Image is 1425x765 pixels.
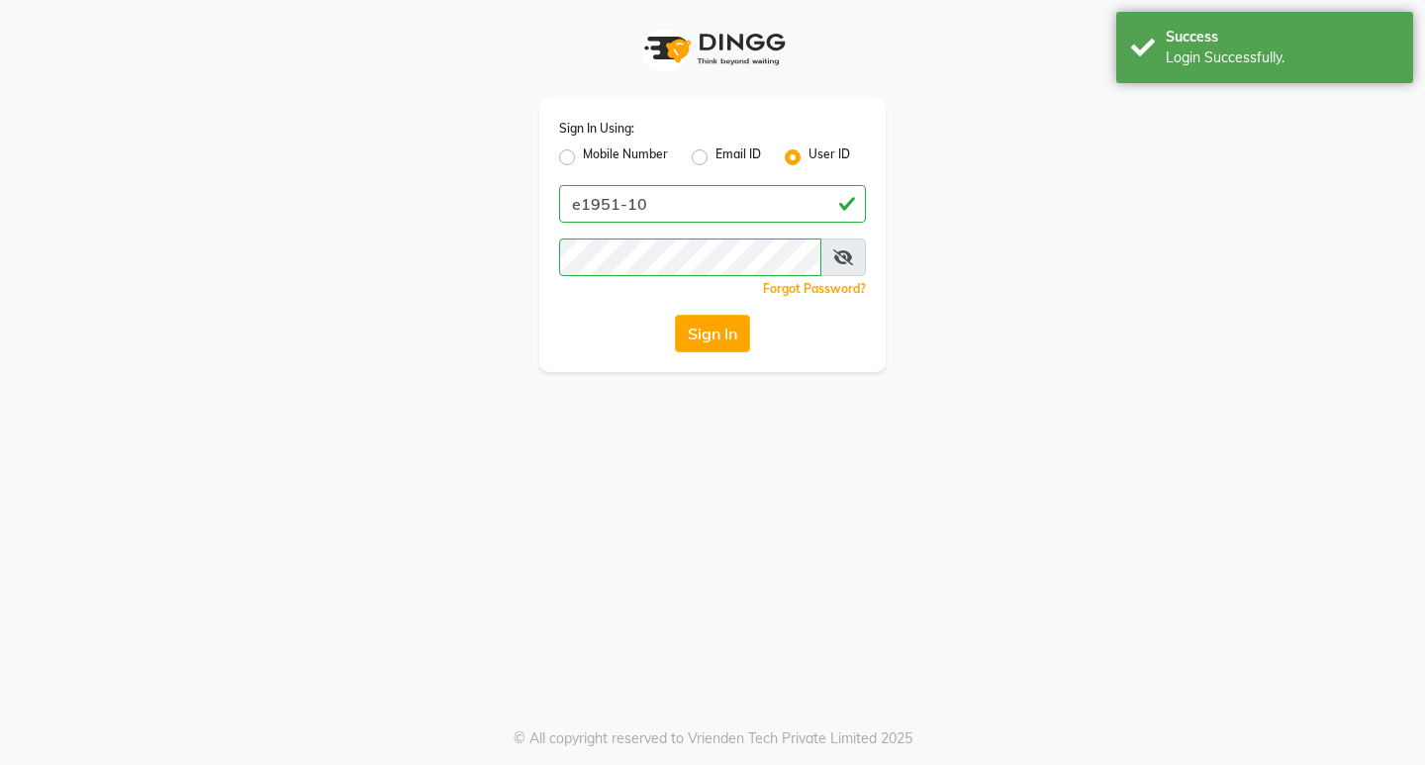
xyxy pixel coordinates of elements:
input: Username [559,239,821,276]
button: Sign In [675,315,750,352]
a: Forgot Password? [763,281,866,296]
div: Login Successfully. [1166,48,1398,68]
img: logo1.svg [633,20,792,78]
label: Email ID [715,145,761,169]
label: Sign In Using: [559,120,634,138]
div: Success [1166,27,1398,48]
label: Mobile Number [583,145,668,169]
input: Username [559,185,866,223]
label: User ID [808,145,850,169]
